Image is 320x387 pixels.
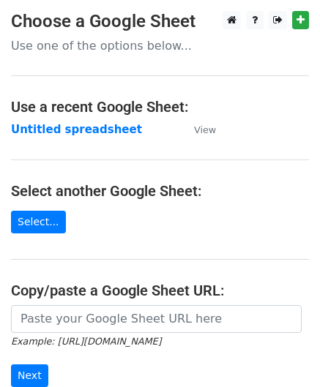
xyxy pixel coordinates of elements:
a: Untitled spreadsheet [11,123,142,136]
h4: Use a recent Google Sheet: [11,98,309,116]
input: Paste your Google Sheet URL here [11,305,302,333]
input: Next [11,364,48,387]
small: View [194,124,216,135]
a: Select... [11,211,66,233]
a: View [179,123,216,136]
p: Use one of the options below... [11,38,309,53]
h4: Select another Google Sheet: [11,182,309,200]
small: Example: [URL][DOMAIN_NAME] [11,336,161,347]
h3: Choose a Google Sheet [11,11,309,32]
h4: Copy/paste a Google Sheet URL: [11,282,309,299]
